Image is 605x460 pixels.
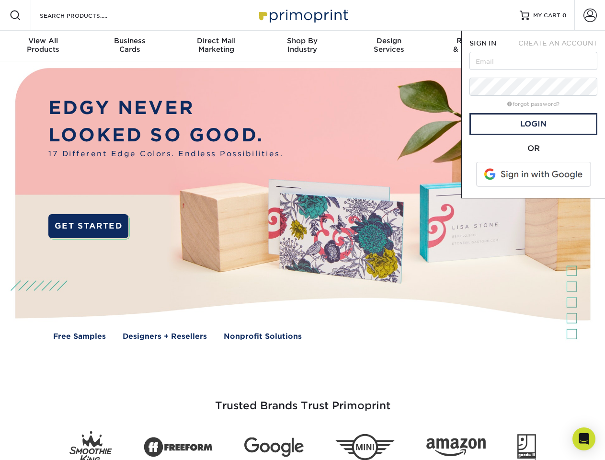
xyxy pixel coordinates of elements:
span: SIGN IN [469,39,496,47]
a: Direct MailMarketing [173,31,259,61]
iframe: Google Customer Reviews [2,431,81,457]
img: Google [244,437,304,457]
a: Resources& Templates [432,31,518,61]
input: SEARCH PRODUCTS..... [39,10,132,21]
img: Primoprint [255,5,351,25]
span: Resources [432,36,518,45]
p: LOOKED SO GOOD. [48,122,283,149]
a: Free Samples [53,331,106,342]
div: & Templates [432,36,518,54]
input: Email [469,52,597,70]
div: Cards [86,36,172,54]
a: Login [469,113,597,135]
a: forgot password? [507,101,559,107]
div: Marketing [173,36,259,54]
span: Design [346,36,432,45]
a: Designers + Resellers [123,331,207,342]
div: Industry [259,36,345,54]
div: Services [346,36,432,54]
img: Amazon [426,438,486,457]
span: Direct Mail [173,36,259,45]
span: 0 [562,12,567,19]
span: MY CART [533,11,560,20]
a: Nonprofit Solutions [224,331,302,342]
span: Business [86,36,172,45]
span: CREATE AN ACCOUNT [518,39,597,47]
a: GET STARTED [48,214,128,238]
p: EDGY NEVER [48,94,283,122]
div: Open Intercom Messenger [572,427,595,450]
div: OR [469,143,597,154]
a: DesignServices [346,31,432,61]
img: Goodwill [517,434,536,460]
span: Shop By [259,36,345,45]
span: 17 Different Edge Colors. Endless Possibilities. [48,149,283,160]
a: Shop ByIndustry [259,31,345,61]
h3: Trusted Brands Trust Primoprint [23,377,583,424]
a: BusinessCards [86,31,172,61]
